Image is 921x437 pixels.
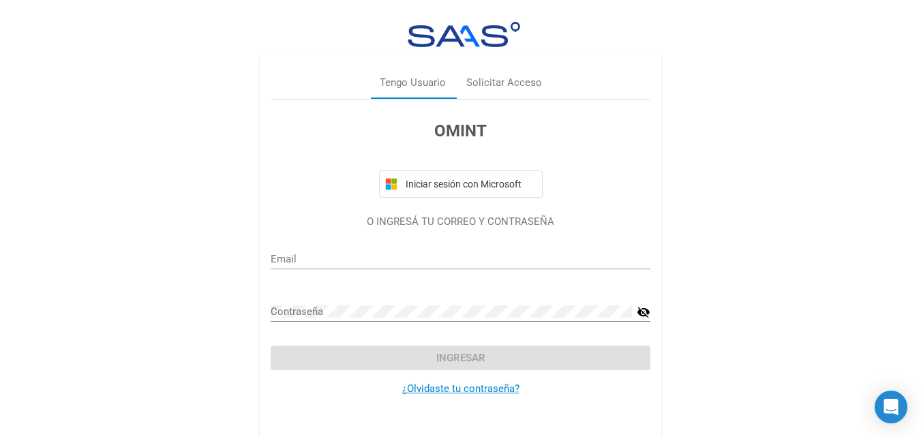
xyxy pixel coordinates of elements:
[403,179,537,190] span: Iniciar sesión con Microsoft
[271,346,650,370] button: Ingresar
[637,304,650,320] mat-icon: visibility_off
[402,382,519,395] a: ¿Olvidaste tu contraseña?
[271,119,650,143] h3: OMINT
[271,214,650,230] p: O INGRESÁ TU CORREO Y CONTRASEÑA
[466,75,542,91] div: Solicitar Acceso
[436,352,485,364] span: Ingresar
[380,75,446,91] div: Tengo Usuario
[875,391,907,423] div: Open Intercom Messenger
[379,170,543,198] button: Iniciar sesión con Microsoft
